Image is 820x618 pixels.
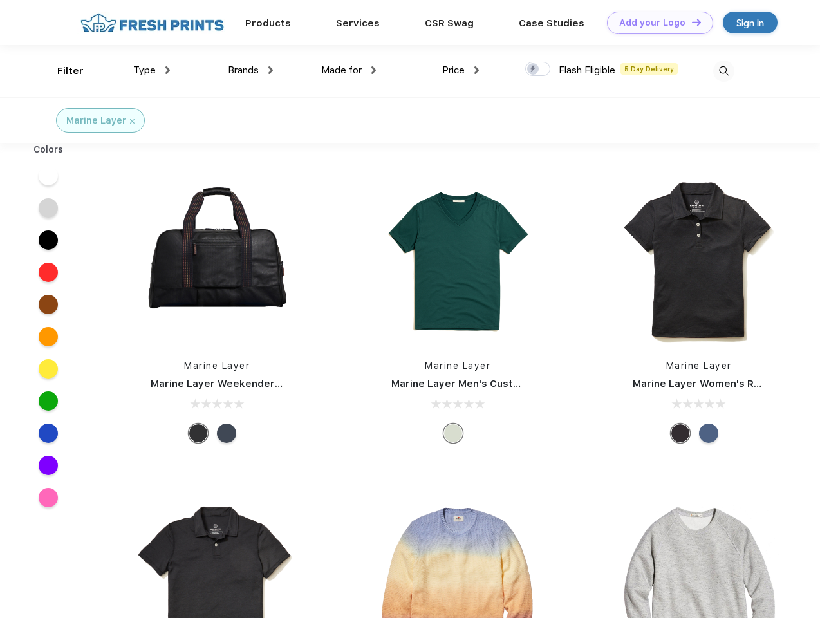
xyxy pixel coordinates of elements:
[619,17,685,28] div: Add your Logo
[425,360,490,371] a: Marine Layer
[713,61,734,82] img: desktop_search.svg
[391,378,646,389] a: Marine Layer Men's Custom Dyed Signature V-Neck
[613,175,785,346] img: func=resize&h=266
[268,66,273,74] img: dropdown.png
[559,64,615,76] span: Flash Eligible
[184,360,250,371] a: Marine Layer
[151,378,296,389] a: Marine Layer Weekender Bag
[620,63,678,75] span: 5 Day Delivery
[442,64,465,76] span: Price
[443,424,463,443] div: Any Color
[699,424,718,443] div: Navy
[372,175,543,346] img: func=resize&h=266
[425,17,474,29] a: CSR Swag
[228,64,259,76] span: Brands
[371,66,376,74] img: dropdown.png
[736,15,764,30] div: Sign in
[666,360,732,371] a: Marine Layer
[723,12,778,33] a: Sign in
[692,19,701,26] img: DT
[57,64,84,79] div: Filter
[245,17,291,29] a: Products
[131,175,303,346] img: func=resize&h=266
[189,424,208,443] div: Phantom
[165,66,170,74] img: dropdown.png
[77,12,228,34] img: fo%20logo%202.webp
[336,17,380,29] a: Services
[671,424,690,443] div: Black
[24,143,73,156] div: Colors
[474,66,479,74] img: dropdown.png
[321,64,362,76] span: Made for
[66,114,126,127] div: Marine Layer
[133,64,156,76] span: Type
[130,119,135,124] img: filter_cancel.svg
[217,424,236,443] div: Navy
